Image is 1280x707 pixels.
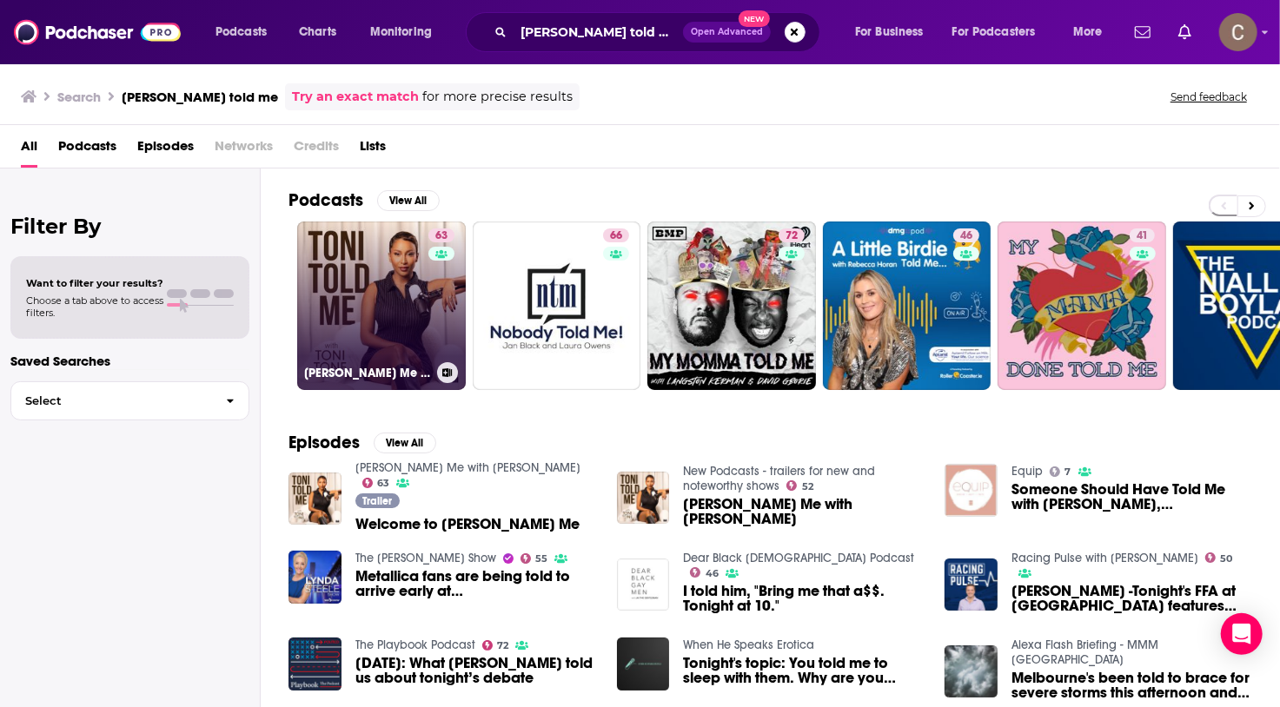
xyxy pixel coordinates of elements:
[57,89,101,105] h3: Search
[1130,228,1155,242] a: 41
[683,656,924,685] a: Tonight's topic: You told me to sleep with them. Why are you mad?
[683,497,924,526] a: Toni Told Me with Toni Tone
[1011,584,1252,613] a: Mick Floyd -Tonight's FFA at Sandown features Simon Told Helen and litter-brother Who Told Stevie
[435,228,448,245] span: 63
[960,228,972,245] span: 46
[690,567,719,578] a: 46
[288,189,440,211] a: PodcastsView All
[358,18,454,46] button: open menu
[1219,13,1257,51] span: Logged in as clay.bolton
[137,132,194,168] a: Episodes
[355,656,596,685] a: August 23, 2023: What Ronna McDaniel told us about tonight’s debate
[739,10,770,27] span: New
[953,228,979,242] a: 46
[1050,466,1071,477] a: 7
[521,553,548,564] a: 55
[941,18,1061,46] button: open menu
[288,472,342,525] img: Welcome to Toni Told Me
[355,551,496,565] a: The Jas Johal Show
[355,517,580,532] span: Welcome to [PERSON_NAME] Me
[14,16,181,49] img: Podchaser - Follow, Share and Rate Podcasts
[374,433,436,453] button: View All
[297,221,466,390] a: 63[PERSON_NAME] Me with [PERSON_NAME]
[617,638,670,690] a: Tonight's topic: You told me to sleep with them. Why are you mad?
[362,496,392,506] span: Trailer
[823,221,992,390] a: 46
[299,20,336,44] span: Charts
[1011,638,1158,667] a: Alexa Flash Briefing - MMM Melbourne
[288,432,360,453] h2: Episodes
[294,132,339,168] span: Credits
[683,22,771,43] button: Open AdvancedNew
[288,638,342,690] a: August 23, 2023: What Ronna McDaniel told us about tonight’s debate
[288,432,436,453] a: EpisodesView All
[617,558,670,611] img: I told him, "Bring me that a$$. Tonight at 10."
[355,656,596,685] span: [DATE]: What [PERSON_NAME] told us about tonight’s debate
[945,464,998,517] img: Someone Should Have Told Me with Cindy Dykes, Toni Myers, & Debbie Stuart
[1011,584,1252,613] span: [PERSON_NAME] -Tonight's FFA at [GEOGRAPHIC_DATA] features [PERSON_NAME] Told [PERSON_NAME] and l...
[497,642,508,650] span: 72
[683,497,924,526] span: [PERSON_NAME] Me with [PERSON_NAME]
[482,640,509,651] a: 72
[647,221,816,390] a: 72
[215,132,273,168] span: Networks
[998,221,1166,390] a: 41
[617,472,670,525] img: Toni Told Me with Toni Tone
[1011,482,1252,512] span: Someone Should Have Told Me with [PERSON_NAME], [PERSON_NAME], & [PERSON_NAME]
[26,294,163,319] span: Choose a tab above to access filters.
[355,569,596,598] span: Metallica fans are being told to arrive early at [GEOGRAPHIC_DATA] for tonight's concert
[355,638,475,652] a: The Playbook Podcast
[26,277,163,289] span: Want to filter your results?
[21,132,37,168] a: All
[1011,482,1252,512] a: Someone Should Have Told Me with Cindy Dykes, Toni Myers, & Debbie Stuart
[786,228,798,245] span: 72
[122,89,278,105] h3: [PERSON_NAME] told me
[603,228,629,242] a: 66
[10,214,249,239] h2: Filter By
[706,570,719,578] span: 46
[843,18,945,46] button: open menu
[945,645,998,698] a: Melbourne's been told to brace for severe storms this afternoon and tonight.
[779,228,805,242] a: 72
[610,228,622,245] span: 66
[1165,89,1252,104] button: Send feedback
[355,517,580,532] a: Welcome to Toni Told Me
[370,20,432,44] span: Monitoring
[58,132,116,168] a: Podcasts
[360,132,386,168] a: Lists
[304,366,430,380] h3: [PERSON_NAME] Me with [PERSON_NAME]
[362,478,390,488] a: 63
[683,551,914,565] a: Dear Black Gay Men Podcast
[288,551,342,604] img: Metallica fans are being told to arrive early at BC Place for tonight's concert
[203,18,289,46] button: open menu
[1065,468,1071,476] span: 7
[683,638,814,652] a: When He Speaks Erotica
[428,228,454,242] a: 63
[691,28,763,36] span: Open Advanced
[355,569,596,598] a: Metallica fans are being told to arrive early at BC Place for tonight's concert
[1219,13,1257,51] img: User Profile
[945,558,998,611] img: Mick Floyd -Tonight's FFA at Sandown features Simon Told Helen and litter-brother Who Told Stevie
[1073,20,1103,44] span: More
[683,464,875,493] a: New Podcasts - trailers for new and noteworthy shows
[288,189,363,211] h2: Podcasts
[1137,228,1148,245] span: 41
[1061,18,1124,46] button: open menu
[1221,555,1233,563] span: 50
[683,584,924,613] a: I told him, "Bring me that a$$. Tonight at 10."
[1011,551,1198,565] a: Racing Pulse with Michael Felgate
[11,395,212,406] span: Select
[1128,17,1157,47] a: Show notifications dropdown
[952,20,1036,44] span: For Podcasters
